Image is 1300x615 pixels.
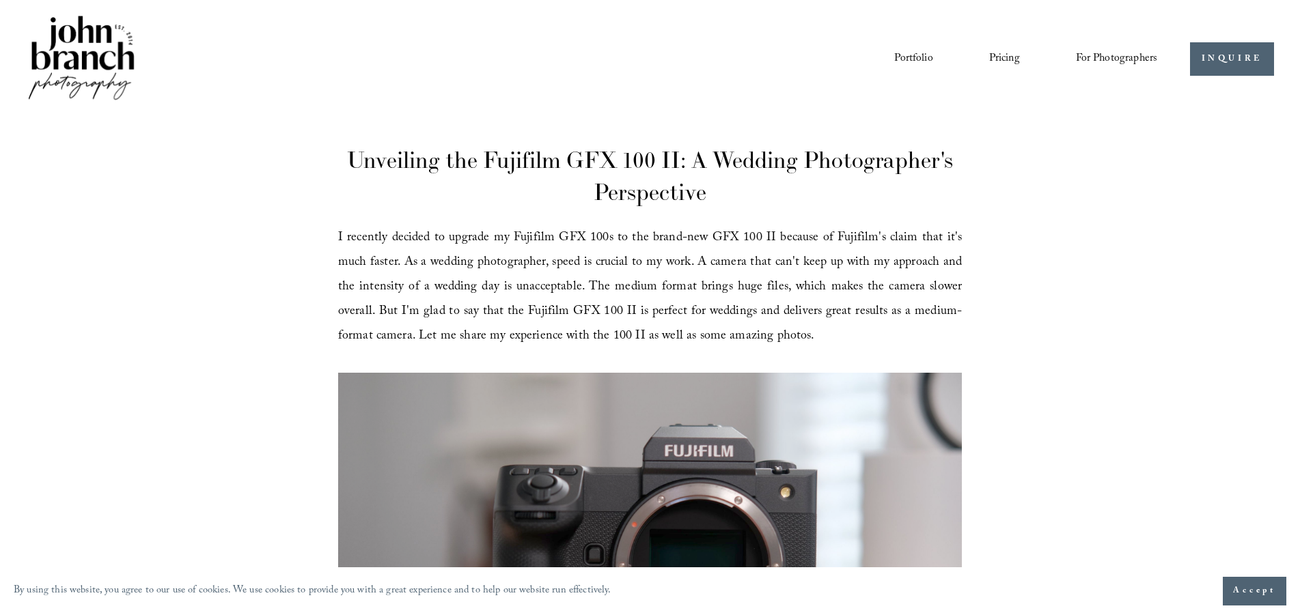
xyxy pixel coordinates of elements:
img: John Branch IV Photography [26,13,137,105]
span: Accept [1233,584,1276,598]
a: INQUIRE [1190,42,1274,76]
span: I recently decided to upgrade my Fujifilm GFX 100s to the brand-new GFX 100 II because of Fujifil... [338,228,962,347]
h1: Unveiling the Fujifilm GFX 100 II: A Wedding Photographer's Perspective [338,144,962,208]
a: Pricing [989,47,1020,70]
span: For Photographers [1076,48,1158,70]
a: folder dropdown [1076,47,1158,70]
a: Portfolio [894,47,932,70]
p: By using this website, you agree to our use of cookies. We use cookies to provide you with a grea... [14,582,611,601]
button: Accept [1223,577,1286,605]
